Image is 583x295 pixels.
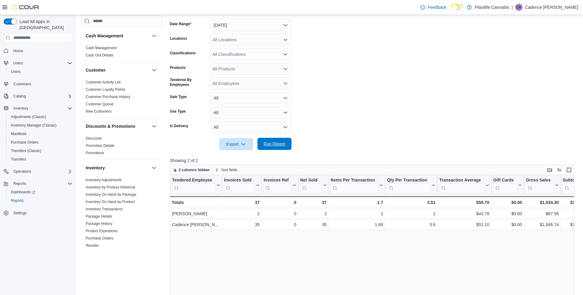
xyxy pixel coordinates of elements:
[86,199,135,204] span: Inventory On Hand by Product
[526,199,559,206] div: $1,934.30
[13,82,31,86] span: Customers
[9,197,72,204] span: Reports
[387,177,435,193] button: Qty Per Transaction
[172,177,220,193] button: Tendered Employee
[13,181,26,186] span: Reports
[6,130,75,138] button: Manifests
[86,165,149,171] button: Inventory
[86,214,112,219] span: Package Details
[210,19,291,31] button: [DATE]
[81,44,163,61] div: Cash Management
[11,148,41,153] span: Transfers (Classic)
[330,177,378,193] div: Items Per Transaction
[86,236,113,240] a: Purchase Orders
[526,177,554,193] div: Gross Sales
[13,211,26,215] span: Settings
[4,44,72,233] nav: Complex example
[493,177,522,193] button: Gift Cards
[86,87,125,92] a: Customer Loyalty Points
[526,177,554,183] div: Gross Sales
[11,59,25,67] button: Users
[1,104,75,113] button: Inventory
[86,178,122,182] span: Inventory Adjustments
[13,169,31,174] span: Operations
[170,158,578,164] p: Showing 2 of 2
[6,147,75,155] button: Transfers (Classic)
[81,176,163,259] div: Inventory
[283,81,288,86] button: Open list of options
[11,140,39,145] span: Purchase Orders
[9,188,38,196] a: Dashboards
[9,130,29,137] a: Manifests
[17,19,72,31] span: Load All Apps in [GEOGRAPHIC_DATA]
[86,95,130,99] a: Customer Purchase History
[224,199,260,206] div: 37
[9,156,29,163] a: Transfers
[451,4,464,10] input: Dark Mode
[86,185,135,189] a: Inventory by Product Historical
[210,121,291,133] button: All
[330,177,378,183] div: Items Per Transaction
[300,221,327,228] div: 35
[213,166,240,174] button: Sort fields
[515,4,523,11] div: Cadence Klein
[387,177,430,183] div: Qty Per Transaction
[150,164,158,171] button: Inventory
[11,59,72,67] span: Users
[86,200,135,204] a: Inventory On Hand by Product
[170,22,191,26] label: Date Range
[11,123,57,128] span: Inventory Manager (Classic)
[11,93,72,100] span: Catalog
[170,94,187,99] label: Sale Type
[172,199,220,206] div: Totals
[300,210,327,217] div: 2
[86,151,104,155] a: Promotions
[86,53,113,58] span: Cash Out Details
[9,156,72,163] span: Transfers
[300,177,322,193] div: Net Sold
[516,4,522,11] span: CK
[86,33,123,39] h3: Cash Management
[493,221,522,228] div: $0.00
[493,177,517,183] div: Gift Cards
[11,69,20,74] span: Users
[13,106,28,111] span: Inventory
[526,210,559,217] div: $87.56
[9,68,23,75] a: Users
[387,221,435,228] div: 3.6
[493,199,522,206] div: $0.00
[86,207,122,212] span: Inventory Transactions
[387,210,435,217] div: 2
[283,66,288,71] button: Open list of options
[9,130,72,137] span: Manifests
[387,177,430,193] div: Qty Per Transaction
[11,168,72,175] span: Operations
[224,177,255,183] div: Invoices Sold
[12,4,40,10] img: Cova
[150,66,158,74] button: Customer
[86,178,122,182] a: Inventory Adjustments
[300,199,326,206] div: 37
[1,59,75,67] button: Users
[387,199,435,206] div: 3.51
[86,136,102,141] a: Discounts
[6,67,75,76] button: Users
[210,92,291,104] button: All
[11,209,72,217] span: Settings
[81,79,163,117] div: Customer
[170,109,186,114] label: Use Type
[526,221,559,228] div: $1,846.74
[86,102,113,106] a: Customer Queue
[86,87,125,92] span: Customer Loyalty Points
[11,114,46,119] span: Adjustments (Classic)
[13,61,23,66] span: Users
[86,192,136,197] span: Inventory On Hand by Package
[11,198,24,203] span: Reports
[1,80,75,88] button: Customers
[86,143,115,148] span: Promotion Details
[86,80,121,85] span: Customer Activity List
